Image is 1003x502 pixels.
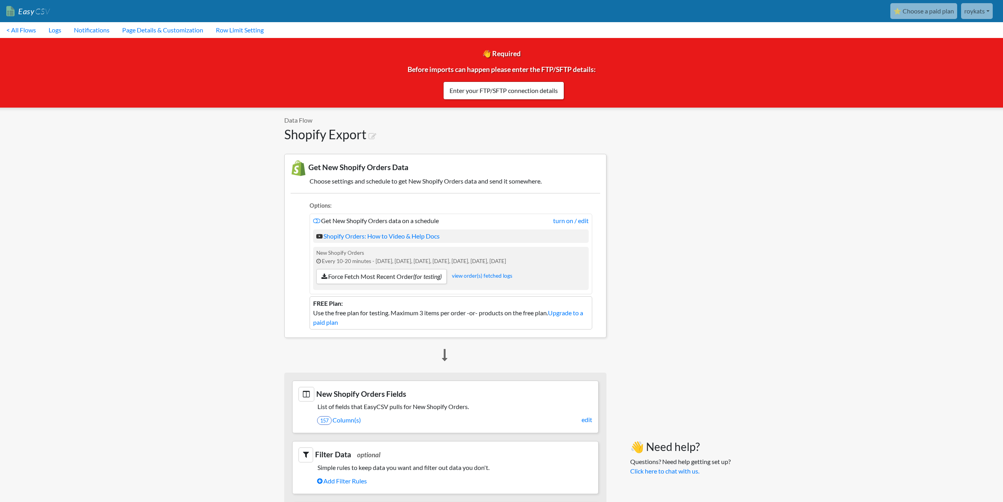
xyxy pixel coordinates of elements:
a: Logs [42,22,68,38]
h5: Choose settings and schedule to get New Shopify Orders data and send it somewhere. [291,177,600,185]
a: roykats [961,3,993,19]
a: ⭐ Choose a paid plan [890,3,957,19]
a: Enter your FTP/SFTP connection details [443,81,564,100]
p: Questions? Need help getting set up? [630,457,731,476]
a: Row Limit Setting [210,22,270,38]
p: Data Flow [284,116,606,125]
a: turn on / edit [553,216,589,225]
h3: Get New Shopify Orders Data [291,160,600,176]
h3: Filter Data [298,447,592,462]
a: 157Column(s) [317,413,592,427]
div: New Shopify Orders Every 10-20 minutes - [DATE], [DATE], [DATE], [DATE], [DATE], [DATE], [DATE] [313,247,589,290]
a: Add Filter Rules [317,474,592,488]
span: 👋 Required Before imports can happen please enter the FTP/SFTP details: [408,49,596,92]
li: Get New Shopify Orders data on a schedule [310,214,592,294]
span: optional [357,451,380,459]
h3: New Shopify Orders Fields [298,387,592,402]
a: view order(s) fetched logs [452,273,512,279]
a: Notifications [68,22,116,38]
a: Shopify Orders: How to Video & Help Docs [316,232,440,240]
a: Click here to chat with us. [630,467,699,475]
span: CSV [34,6,50,16]
h5: Simple rules to keep data you want and filter out data you don't. [298,464,592,471]
h1: Shopify Export [284,127,606,142]
li: Use the free plan for testing. Maximum 3 items per order -or- products on the free plan. [310,296,592,330]
h3: 👋 Need help? [630,440,731,454]
a: edit [582,415,592,424]
b: FREE Plan: [313,299,343,307]
span: 157 [317,416,332,425]
a: Page Details & Customization [116,22,210,38]
img: New Shopify Orders [291,160,306,176]
i: (for testing) [413,273,442,280]
a: Force Fetch Most Recent Order(for testing) [316,269,447,284]
a: Upgrade to a paid plan [313,309,583,326]
li: Options: [310,201,592,212]
h5: List of fields that EasyCSV pulls for New Shopify Orders. [298,403,592,410]
a: EasyCSV [6,3,50,19]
